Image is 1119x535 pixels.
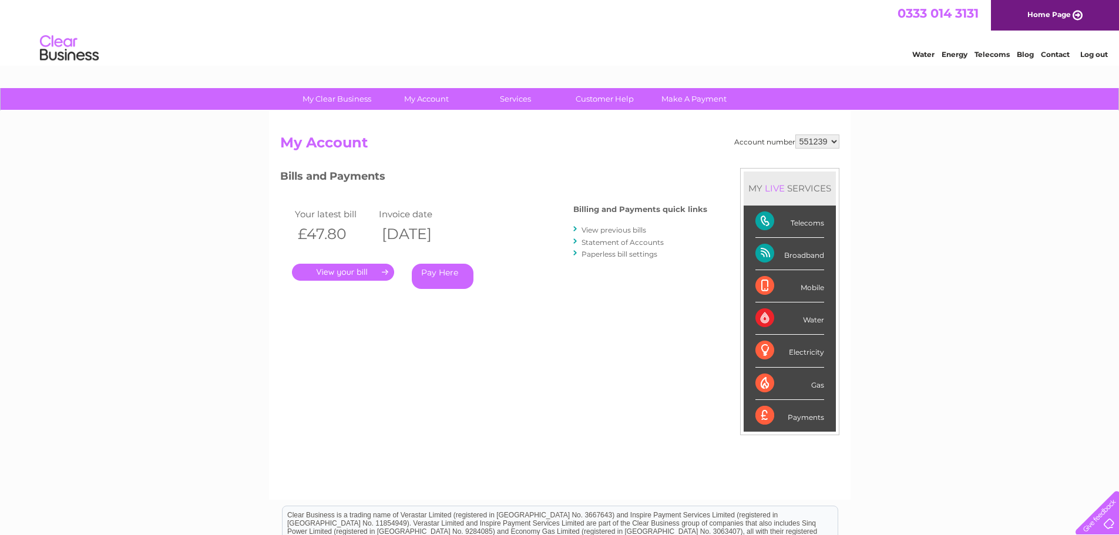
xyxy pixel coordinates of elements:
[39,31,99,66] img: logo.png
[762,183,787,194] div: LIVE
[755,270,824,302] div: Mobile
[288,88,385,110] a: My Clear Business
[582,226,646,234] a: View previous bills
[942,50,967,59] a: Energy
[1017,50,1034,59] a: Blog
[744,171,836,205] div: MY SERVICES
[556,88,653,110] a: Customer Help
[1041,50,1070,59] a: Contact
[912,50,935,59] a: Water
[378,88,475,110] a: My Account
[646,88,742,110] a: Make A Payment
[755,238,824,270] div: Broadband
[376,222,461,246] th: [DATE]
[755,400,824,432] div: Payments
[280,168,707,189] h3: Bills and Payments
[292,264,394,281] a: .
[898,6,979,21] a: 0333 014 3131
[467,88,564,110] a: Services
[582,238,664,247] a: Statement of Accounts
[1080,50,1108,59] a: Log out
[755,206,824,238] div: Telecoms
[292,222,377,246] th: £47.80
[734,134,839,149] div: Account number
[292,206,377,222] td: Your latest bill
[412,264,473,289] a: Pay Here
[974,50,1010,59] a: Telecoms
[280,134,839,157] h2: My Account
[582,250,657,258] a: Paperless bill settings
[755,368,824,400] div: Gas
[573,205,707,214] h4: Billing and Payments quick links
[755,335,824,367] div: Electricity
[376,206,461,222] td: Invoice date
[755,302,824,335] div: Water
[283,6,838,57] div: Clear Business is a trading name of Verastar Limited (registered in [GEOGRAPHIC_DATA] No. 3667643...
